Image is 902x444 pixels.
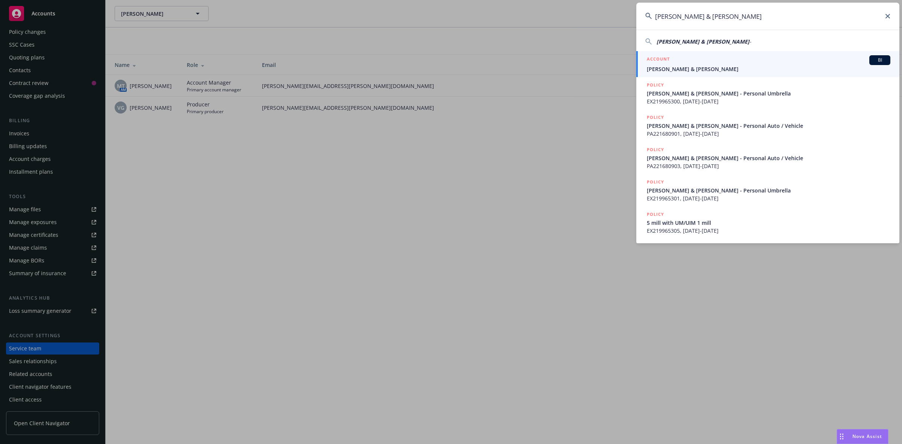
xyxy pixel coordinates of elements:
[636,206,899,239] a: POLICY5 mill with UM/UIM 1 millEX219965305, [DATE]-[DATE]
[647,227,890,235] span: EX219965305, [DATE]-[DATE]
[657,38,749,45] span: [PERSON_NAME] & [PERSON_NAME]
[636,174,899,206] a: POLICY[PERSON_NAME] & [PERSON_NAME] - Personal UmbrellaEX219965301, [DATE]-[DATE]
[647,146,664,153] h5: POLICY
[647,81,664,89] h5: POLICY
[872,57,887,64] span: BI
[647,154,890,162] span: [PERSON_NAME] & [PERSON_NAME] - Personal Auto / Vehicle
[647,65,890,73] span: [PERSON_NAME] & [PERSON_NAME]
[852,433,882,439] span: Nova Assist
[647,130,890,138] span: PA221680901, [DATE]-[DATE]
[647,89,890,97] span: [PERSON_NAME] & [PERSON_NAME] - Personal Umbrella
[636,142,899,174] a: POLICY[PERSON_NAME] & [PERSON_NAME] - Personal Auto / VehiclePA221680903, [DATE]-[DATE]
[647,186,890,194] span: [PERSON_NAME] & [PERSON_NAME] - Personal Umbrella
[647,97,890,105] span: EX219965300, [DATE]-[DATE]
[647,178,664,186] h5: POLICY
[647,114,664,121] h5: POLICY
[837,429,888,444] button: Nova Assist
[647,219,890,227] span: 5 mill with UM/UIM 1 mill
[647,55,670,64] h5: ACCOUNT
[636,3,899,30] input: Search...
[837,429,846,444] div: Drag to move
[647,194,890,202] span: EX219965301, [DATE]-[DATE]
[636,51,899,77] a: ACCOUNTBI[PERSON_NAME] & [PERSON_NAME]
[636,77,899,109] a: POLICY[PERSON_NAME] & [PERSON_NAME] - Personal UmbrellaEX219965300, [DATE]-[DATE]
[647,122,890,130] span: [PERSON_NAME] & [PERSON_NAME] - Personal Auto / Vehicle
[749,38,751,45] span: -
[647,162,890,170] span: PA221680903, [DATE]-[DATE]
[636,109,899,142] a: POLICY[PERSON_NAME] & [PERSON_NAME] - Personal Auto / VehiclePA221680901, [DATE]-[DATE]
[647,211,664,218] h5: POLICY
